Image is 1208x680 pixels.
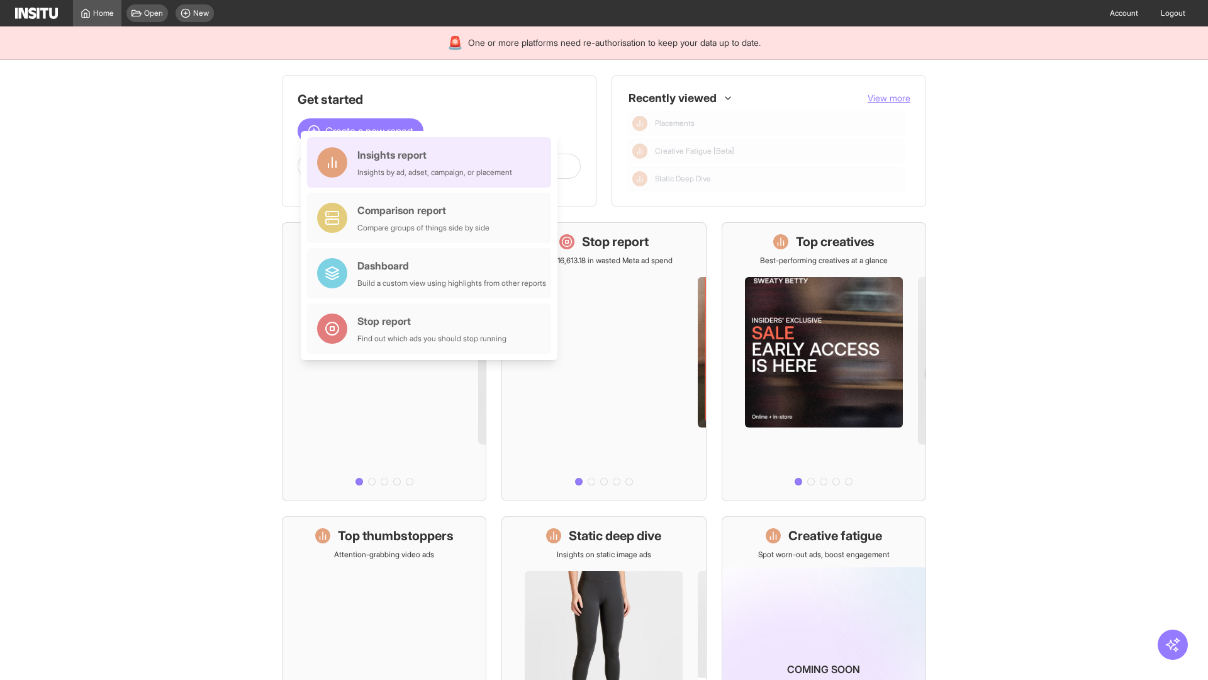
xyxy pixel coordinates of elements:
div: Compare groups of things side by side [357,223,489,233]
a: Stop reportSave £16,613.18 in wasted Meta ad spend [501,222,706,501]
button: View more [868,92,910,105]
h1: Top creatives [796,233,875,251]
span: One or more platforms need re-authorisation to keep your data up to date. [468,37,761,49]
p: Save £16,613.18 in wasted Meta ad spend [535,256,673,266]
div: Comparison report [357,203,489,218]
span: Static Deep Dive [655,174,900,184]
span: New [193,8,209,18]
p: Insights on static image ads [557,550,651,560]
span: Placements [655,118,695,128]
span: Create a new report [325,123,413,139]
h1: Stop report [582,233,649,251]
div: Insights [632,144,647,159]
span: Creative Fatigue [Beta] [655,146,900,156]
button: Create a new report [298,118,423,144]
span: Placements [655,118,900,128]
a: Top creativesBest-performing creatives at a glance [722,222,926,501]
div: Stop report [357,314,506,329]
h1: Top thumbstoppers [338,527,454,545]
div: Build a custom view using highlights from other reports [357,278,546,288]
a: What's live nowSee all active ads instantly [282,222,486,501]
h1: Static deep dive [569,527,661,545]
span: Static Deep Dive [655,174,711,184]
span: Home [93,8,114,18]
div: Insights [632,171,647,186]
div: Find out which ads you should stop running [357,334,506,344]
div: Insights report [357,147,512,162]
div: 🚨 [447,34,463,52]
span: View more [868,93,910,103]
span: Creative Fatigue [Beta] [655,146,734,156]
p: Best-performing creatives at a glance [760,256,888,266]
div: Insights by ad, adset, campaign, or placement [357,167,512,178]
span: Open [144,8,163,18]
div: Insights [632,116,647,131]
h1: Get started [298,91,581,108]
p: Attention-grabbing video ads [334,550,434,560]
div: Dashboard [357,258,546,273]
img: Logo [15,8,58,19]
